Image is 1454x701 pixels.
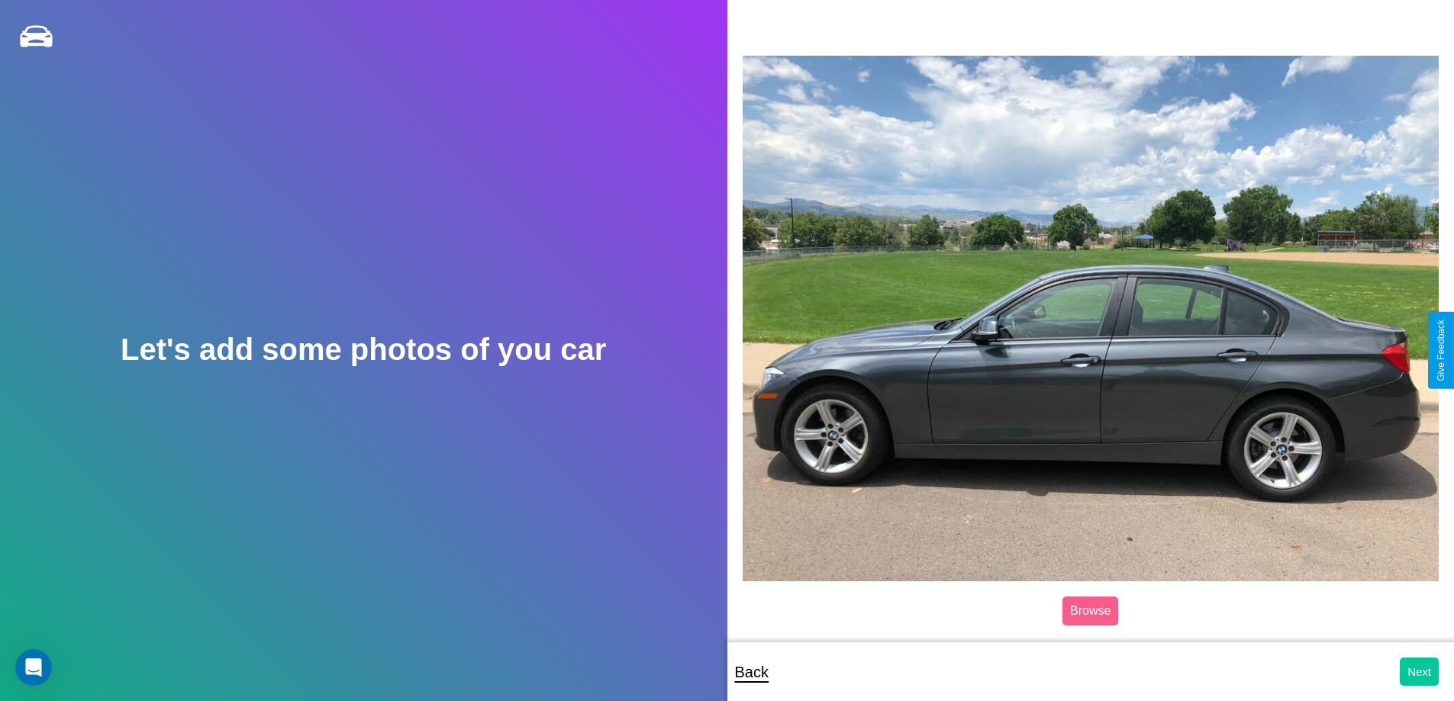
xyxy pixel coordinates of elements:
[1436,320,1446,381] div: Give Feedback
[15,649,52,686] iframe: Intercom live chat
[735,658,769,686] p: Back
[121,333,606,367] h2: Let's add some photos of you car
[1400,658,1439,686] button: Next
[743,56,1439,580] img: posted
[1062,596,1118,625] label: Browse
